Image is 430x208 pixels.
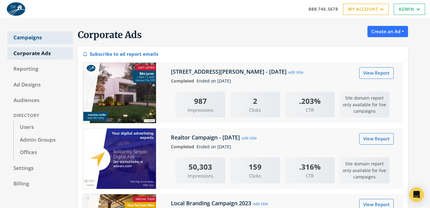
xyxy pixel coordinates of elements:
a: Settings [7,162,73,175]
div: .316% [285,161,335,172]
img: Adwerx [5,2,27,17]
a: View Report [359,133,394,144]
button: edit title [241,135,257,141]
p: Site domain report only available for live campaigns [340,92,389,118]
a: Admin [394,4,425,15]
button: Create an Ad [367,26,408,37]
div: 50,303 [175,161,225,172]
a: View Report [359,67,394,79]
span: CTR [285,172,335,179]
div: Subscribe to ad report emails [83,49,158,58]
a: Audiences [7,94,73,107]
img: Realtor Campaign - 2023-04-13 [83,128,156,189]
a: Reporting [7,63,73,76]
div: Ended on [DATE] [166,143,399,150]
a: My Account [343,4,389,15]
span: Corporate Ads [78,29,142,41]
h5: Realtor Campaign - [DATE] [171,134,241,141]
div: Directory [7,110,73,121]
span: Impressions [175,107,225,114]
div: Open Intercom Messenger [409,187,424,202]
a: 888.746.5678 [309,6,338,12]
h5: [STREET_ADDRESS][PERSON_NAME] - [DATE] [171,68,288,75]
a: Ad Designs [7,79,73,91]
span: Clicks [230,172,280,179]
div: 987 [175,95,225,107]
span: Completed [171,144,197,150]
img: 8526 Arlie Ave - 2023-04-17 [83,62,156,123]
div: 2 [230,95,280,107]
a: Corporate Ads [7,47,73,60]
span: Clicks [230,107,280,114]
a: Offices [13,146,73,159]
button: edit title [253,200,268,207]
p: Site domain report only available for live campaigns [340,157,389,183]
a: Campaigns [7,31,73,44]
span: Impressions [175,172,225,179]
a: Users [13,121,73,134]
span: CTR [285,107,335,114]
button: edit title [288,69,304,76]
div: Ended on [DATE] [166,78,399,84]
h5: Local Branding Campaign 2023 [171,199,253,207]
a: Billing [7,178,73,190]
div: 159 [230,161,280,172]
span: Completed [171,78,197,84]
a: Admin Groups [13,134,73,146]
div: .203% [285,95,335,107]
